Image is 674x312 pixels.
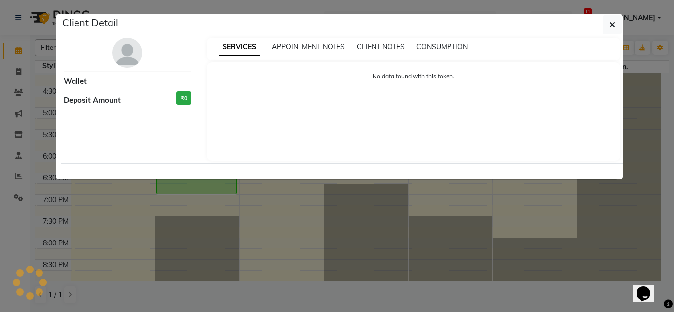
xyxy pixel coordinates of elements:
span: CONSUMPTION [416,42,468,51]
span: SERVICES [219,38,260,56]
h3: ₹0 [176,91,191,105]
span: CLIENT NOTES [357,42,405,51]
span: APPOINTMENT NOTES [272,42,345,51]
span: Deposit Amount [64,95,121,106]
p: No data found with this token. [217,72,611,81]
iframe: chat widget [633,273,664,302]
h5: Client Detail [62,15,118,30]
img: avatar [112,38,142,68]
span: Wallet [64,76,87,87]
